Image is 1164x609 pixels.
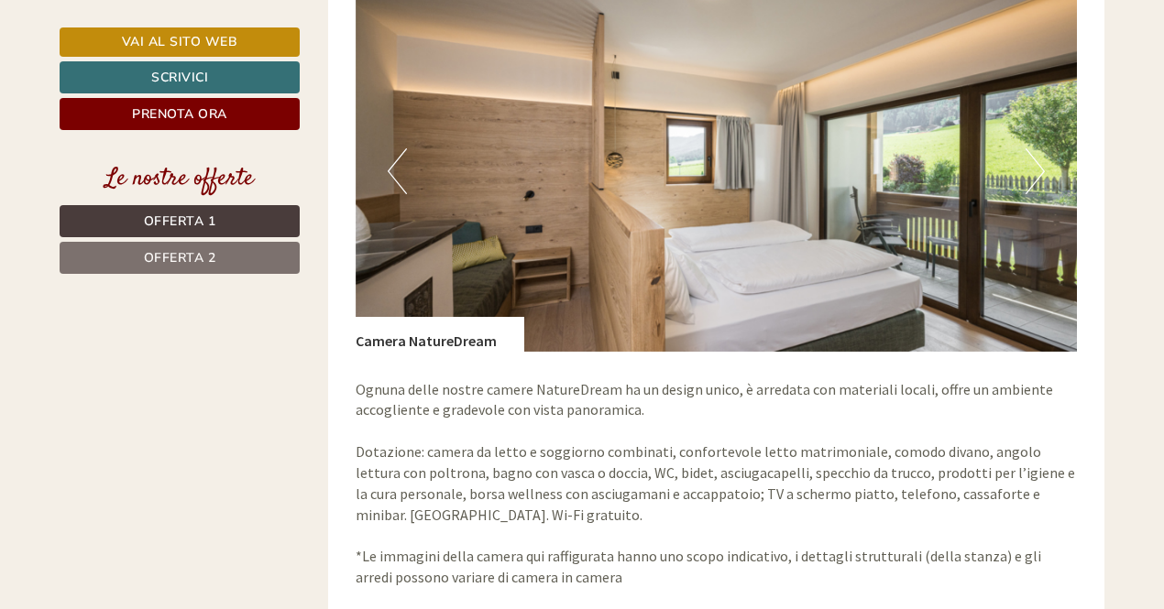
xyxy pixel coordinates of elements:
small: 22:53 [27,89,269,102]
div: [GEOGRAPHIC_DATA] [27,53,269,68]
a: Scrivici [60,61,300,93]
button: Invia [629,483,723,515]
div: Camera NatureDream [356,317,524,352]
span: Offerta 1 [144,212,216,230]
p: Ognuna delle nostre camere NatureDream ha un design unico, è arredata con materiali locali, offre... [356,379,1078,588]
a: Vai al sito web [60,27,300,57]
button: Next [1026,148,1045,194]
button: Previous [388,148,407,194]
span: Offerta 2 [144,249,216,266]
a: Prenota ora [60,98,300,130]
div: Buon giorno, come possiamo aiutarla? [14,49,279,105]
div: martedì [321,14,402,45]
div: Le nostre offerte [60,162,300,196]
